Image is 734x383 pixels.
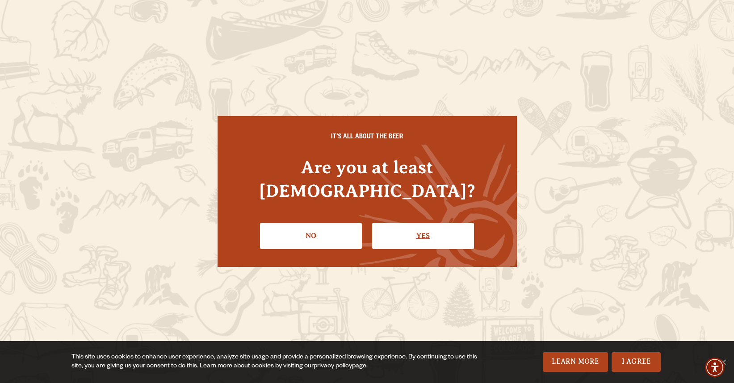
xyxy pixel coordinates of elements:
[314,363,352,370] a: privacy policy
[612,352,661,372] a: I Agree
[543,352,608,372] a: Learn More
[71,353,485,371] div: This site uses cookies to enhance user experience, analyze site usage and provide a personalized ...
[260,223,362,249] a: No
[235,155,499,203] h4: Are you at least [DEMOGRAPHIC_DATA]?
[372,223,474,249] a: Confirm I'm 21 or older
[705,358,725,377] div: Accessibility Menu
[235,134,499,142] h6: IT'S ALL ABOUT THE BEER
